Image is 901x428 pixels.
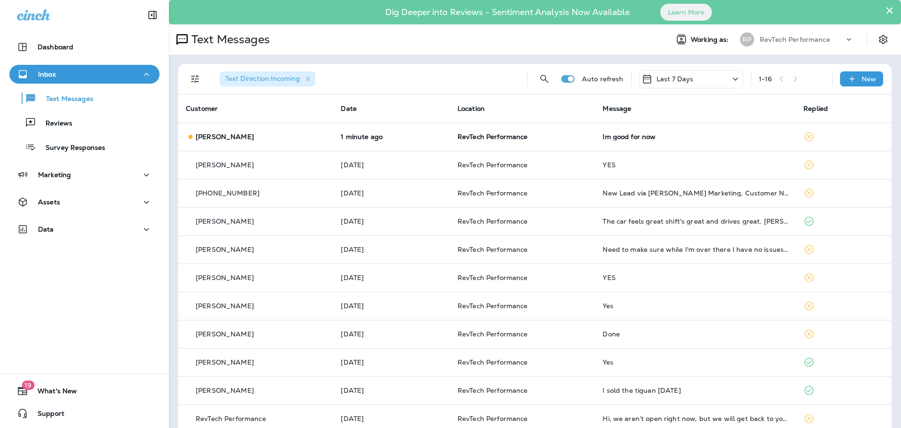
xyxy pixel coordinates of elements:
[603,302,788,310] div: Yes
[139,6,166,24] button: Collapse Sidebar
[691,36,731,44] span: Working as:
[740,32,754,47] div: RP
[603,246,788,253] div: Need to make sure while I'm over there I have no issues with my tooth.
[582,75,624,83] p: Auto refresh
[535,70,554,88] button: Search Messages
[341,387,442,394] p: Sep 28, 2025 02:28 PM
[458,217,528,226] span: RevTech Performance
[9,88,160,108] button: Text Messages
[188,32,270,47] p: Text Messages
[603,218,788,225] div: The car feels great shift's great and drives great. Antonio had suggested the APR tune. I might c...
[759,75,772,83] div: 1 - 16
[9,165,160,184] button: Marketing
[603,387,788,394] div: I sold the tiguan yesterday
[603,161,788,169] div: YES
[186,104,218,113] span: Customer
[9,193,160,211] button: Assets
[458,132,528,141] span: RevTech Performance
[22,381,34,390] span: 19
[196,330,254,338] p: [PERSON_NAME]
[458,386,528,395] span: RevTech Performance
[603,189,788,197] div: New Lead via Merrick Marketing, Customer Name: L. C., Contact info: 9173379528, Job Info: 4-wheel...
[196,358,254,366] p: [PERSON_NAME]
[341,246,442,253] p: Sep 30, 2025 08:53 AM
[196,189,260,197] p: [PHONE_NUMBER]
[9,65,160,84] button: Inbox
[225,74,300,83] span: Text Direction : Incoming
[458,358,528,366] span: RevTech Performance
[38,171,71,179] p: Marketing
[38,226,54,233] p: Data
[341,274,442,281] p: Sep 29, 2025 05:32 PM
[603,274,788,281] div: YES
[341,358,442,366] p: Sep 28, 2025 02:37 PM
[458,104,485,113] span: Location
[196,415,266,422] p: RevTech Performance
[341,104,357,113] span: Date
[603,330,788,338] div: Done
[603,358,788,366] div: Yes
[28,387,77,398] span: What's New
[196,302,254,310] p: [PERSON_NAME]
[9,137,160,157] button: Survey Responses
[196,274,254,281] p: [PERSON_NAME]
[603,133,788,140] div: Im good for now
[760,36,830,43] p: RevTech Performance
[220,71,315,86] div: Text Direction:Incoming
[458,245,528,254] span: RevTech Performance
[657,75,694,83] p: Last 7 Days
[458,330,528,338] span: RevTech Performance
[341,415,442,422] p: Sep 28, 2025 12:50 PM
[341,189,442,197] p: Sep 30, 2025 02:20 PM
[341,302,442,310] p: Sep 29, 2025 11:23 AM
[341,330,442,338] p: Sep 28, 2025 05:38 PM
[660,4,712,21] button: Learn More
[458,189,528,197] span: RevTech Performance
[458,414,528,423] span: RevTech Performance
[9,381,160,400] button: 19What's New
[458,273,528,282] span: RevTech Performance
[9,38,160,56] button: Dashboard
[38,198,60,206] p: Assets
[603,104,631,113] span: Message
[196,387,254,394] p: [PERSON_NAME]
[9,404,160,423] button: Support
[36,119,72,128] p: Reviews
[458,161,528,169] span: RevTech Performance
[9,113,160,132] button: Reviews
[38,43,73,51] p: Dashboard
[37,95,93,104] p: Text Messages
[341,133,442,140] p: Oct 1, 2025 05:38 PM
[9,220,160,239] button: Data
[196,218,254,225] p: [PERSON_NAME]
[186,70,205,88] button: Filters
[458,302,528,310] span: RevTech Performance
[28,410,64,421] span: Support
[885,3,894,18] button: Close
[341,161,442,169] p: Sep 30, 2025 05:12 PM
[358,11,657,14] p: Dig Deeper into Reviews - Sentiment Analysis Now Available
[803,104,828,113] span: Replied
[196,133,254,140] p: [PERSON_NAME]
[341,218,442,225] p: Sep 30, 2025 11:29 AM
[36,144,105,153] p: Survey Responses
[196,161,254,169] p: [PERSON_NAME]
[38,70,56,78] p: Inbox
[603,415,788,422] div: Hi, we aren’t open right now, but we will get back to you as soon as we can.
[862,75,876,83] p: New
[875,31,892,48] button: Settings
[196,246,254,253] p: [PERSON_NAME]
